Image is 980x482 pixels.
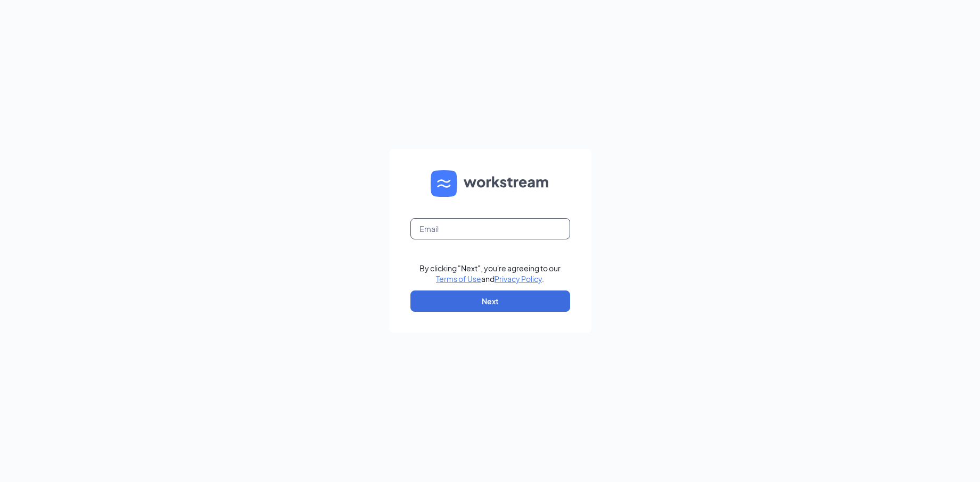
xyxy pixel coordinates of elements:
a: Terms of Use [436,274,481,284]
img: WS logo and Workstream text [431,170,550,197]
input: Email [410,218,570,239]
div: By clicking "Next", you're agreeing to our and . [419,263,561,284]
button: Next [410,290,570,312]
a: Privacy Policy [495,274,542,284]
